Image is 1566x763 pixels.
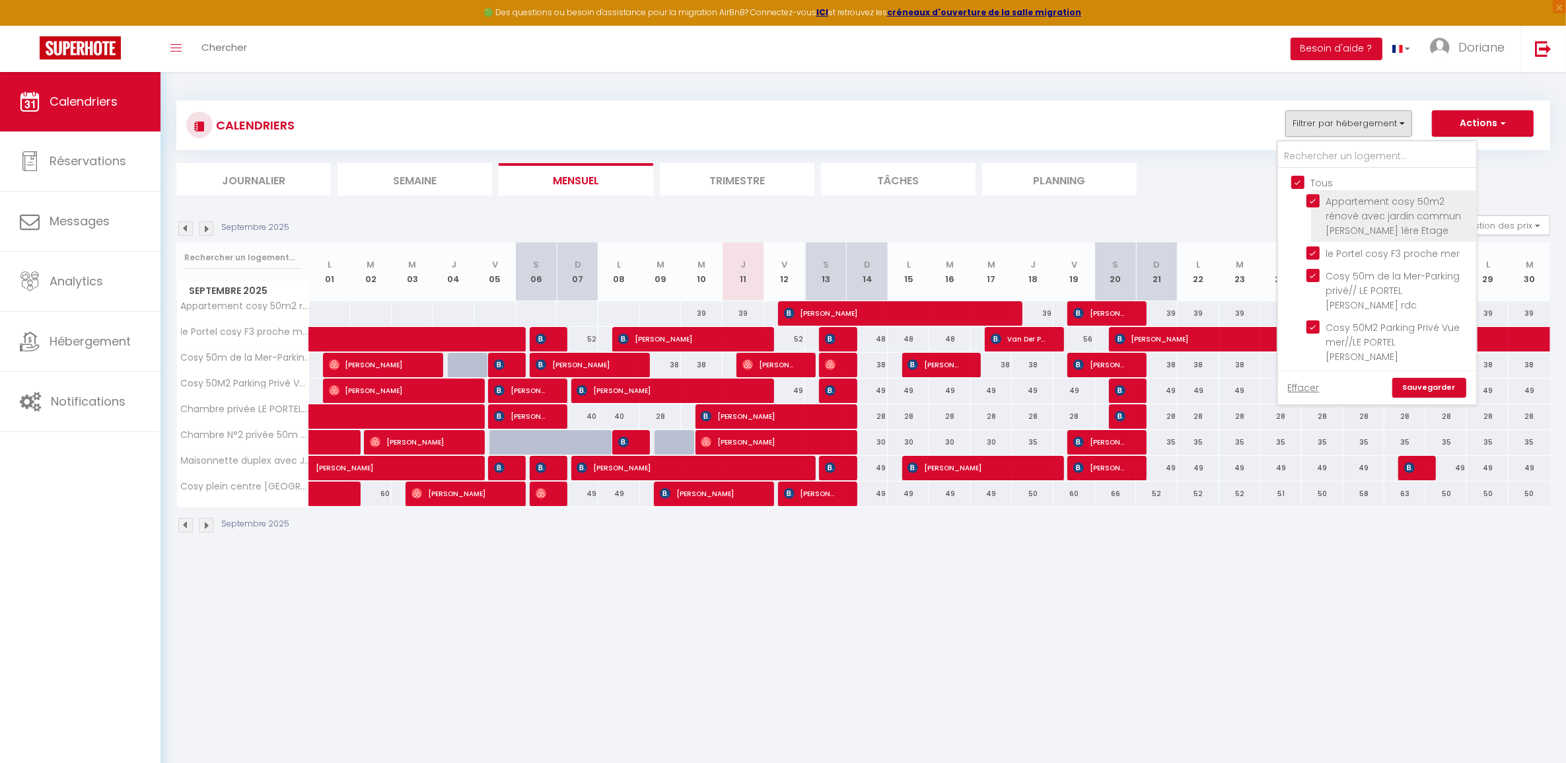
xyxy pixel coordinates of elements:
[1071,258,1077,271] abbr: V
[1053,482,1095,506] div: 60
[1136,353,1178,377] div: 38
[1012,353,1053,377] div: 38
[177,281,308,301] span: Septembre 2025
[536,326,550,351] span: [PERSON_NAME]
[213,110,295,140] h3: CALENDRIERS
[1432,110,1534,137] button: Actions
[50,273,103,289] span: Analytics
[907,258,911,271] abbr: L
[1343,482,1385,506] div: 58
[888,242,929,301] th: 15
[823,258,829,271] abbr: S
[698,258,706,271] abbr: M
[557,404,598,429] div: 40
[888,430,929,454] div: 30
[1343,456,1385,480] div: 49
[411,481,509,506] span: [PERSON_NAME]
[640,404,682,429] div: 28
[1136,379,1178,403] div: 49
[1278,145,1476,168] input: Rechercher un logement...
[492,258,498,271] abbr: V
[1219,301,1261,326] div: 39
[516,242,557,301] th: 06
[1178,430,1219,454] div: 35
[1115,378,1129,403] span: [PERSON_NAME]
[1260,404,1302,429] div: 28
[536,481,550,506] span: Émeline Lorilleux
[701,429,839,454] span: [PERSON_NAME]
[1260,482,1302,506] div: 51
[494,455,508,480] span: [PERSON_NAME]
[1012,379,1053,403] div: 49
[1343,404,1385,429] div: 28
[825,378,839,403] span: [PERSON_NAME]
[1136,456,1178,480] div: 49
[1452,215,1550,235] button: Gestion des prix
[1467,242,1509,301] th: 29
[1509,242,1550,301] th: 30
[764,242,806,301] th: 12
[1053,404,1095,429] div: 28
[1073,455,1129,480] span: [PERSON_NAME]
[1384,404,1426,429] div: 28
[40,36,121,59] img: Super Booking
[575,258,581,271] abbr: D
[1467,456,1509,480] div: 49
[1073,352,1129,377] span: [PERSON_NAME]
[50,213,110,229] span: Messages
[328,258,332,271] abbr: L
[740,258,746,271] abbr: J
[350,242,392,301] th: 02
[221,518,289,530] p: Septembre 2025
[888,404,929,429] div: 28
[179,404,311,414] span: Chambre privée LE PORTEL à 50 m de la [GEOGRAPHIC_DATA] privé, salle [PERSON_NAME] et cuisine com...
[1326,270,1460,312] span: Cosy 50m de la Mer-Parking privé// LE PORTEL [PERSON_NAME] rdc
[784,481,839,506] span: [PERSON_NAME]
[1178,482,1219,506] div: 52
[888,327,929,351] div: 48
[179,301,311,311] span: Appartement cosy 50m2 rénové avec jardin commun [PERSON_NAME] 1ère Etage
[176,163,331,196] li: Journalier
[1260,379,1302,403] div: 49
[367,258,374,271] abbr: M
[1073,301,1129,326] span: [PERSON_NAME]
[723,242,764,301] th: 11
[908,455,1046,480] span: [PERSON_NAME]
[1095,242,1137,301] th: 20
[598,404,640,429] div: 40
[1219,379,1261,403] div: 49
[821,163,976,196] li: Tâches
[392,242,433,301] th: 03
[764,379,806,403] div: 49
[1073,429,1129,454] span: [PERSON_NAME]
[494,404,550,429] span: [PERSON_NAME]
[1526,258,1534,271] abbr: M
[316,449,437,474] span: [PERSON_NAME]
[929,482,971,506] div: 49
[1178,242,1219,301] th: 22
[701,404,839,429] span: [PERSON_NAME]
[971,242,1013,301] th: 17
[329,352,426,377] span: [PERSON_NAME]
[1260,353,1302,377] div: 38
[929,404,971,429] div: 28
[1288,381,1320,395] a: Effacer
[1467,482,1509,506] div: 50
[577,455,799,480] span: [PERSON_NAME]
[971,404,1013,429] div: 28
[201,40,247,54] span: Chercher
[1384,482,1426,506] div: 63
[1136,482,1178,506] div: 52
[598,482,640,506] div: 49
[1178,301,1219,326] div: 39
[816,7,828,18] a: ICI
[1219,430,1261,454] div: 35
[1291,38,1382,60] button: Besoin d'aide ?
[184,246,301,270] input: Rechercher un logement...
[1384,430,1426,454] div: 35
[309,456,351,481] a: [PERSON_NAME]
[971,482,1013,506] div: 49
[1343,430,1385,454] div: 35
[971,430,1013,454] div: 30
[929,379,971,403] div: 49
